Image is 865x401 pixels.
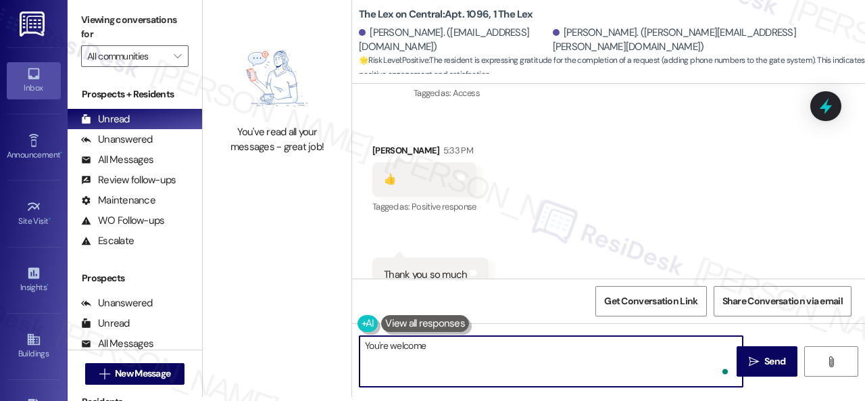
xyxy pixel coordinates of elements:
[359,26,549,55] div: [PERSON_NAME]. ([EMAIL_ADDRESS][DOMAIN_NAME])
[7,328,61,364] a: Buildings
[7,195,61,232] a: Site Visit •
[359,7,533,22] b: The Lex on Central: Apt. 1096, 1 The Lex
[174,51,181,62] i: 
[360,336,743,387] textarea: To enrich screen reader interactions, please activate Accessibility in Grammarly extension settings
[384,268,467,282] div: Thank you so much
[81,337,153,351] div: All Messages
[737,346,797,377] button: Send
[81,214,164,228] div: WO Follow-ups
[68,271,202,285] div: Prospects
[604,294,697,308] span: Get Conversation Link
[81,133,153,147] div: Unanswered
[224,39,330,119] img: empty-state
[359,55,428,66] strong: 🌟 Risk Level: Positive
[20,11,47,37] img: ResiDesk Logo
[218,125,337,154] div: You've read all your messages - great job!
[81,296,153,310] div: Unanswered
[372,143,476,162] div: [PERSON_NAME]
[826,356,836,367] i: 
[49,214,51,224] span: •
[7,62,61,99] a: Inbox
[414,83,855,103] div: Tagged as:
[87,45,167,67] input: All communities
[47,281,49,290] span: •
[440,143,473,158] div: 5:33 PM
[372,197,476,216] div: Tagged as:
[764,354,785,369] span: Send
[60,148,62,158] span: •
[81,193,155,208] div: Maintenance
[85,363,185,385] button: New Message
[81,112,130,126] div: Unread
[453,87,480,99] span: Access
[359,53,865,82] span: : The resident is expressing gratitude for the completion of a request (adding phone numbers to t...
[595,286,706,316] button: Get Conversation Link
[81,9,189,45] label: Viewing conversations for
[115,367,170,381] span: New Message
[81,173,176,187] div: Review follow-ups
[81,316,130,331] div: Unread
[7,262,61,298] a: Insights •
[412,201,476,212] span: Positive response
[722,294,843,308] span: Share Conversation via email
[81,234,134,248] div: Escalate
[553,26,855,55] div: [PERSON_NAME]. ([PERSON_NAME][EMAIL_ADDRESS][PERSON_NAME][DOMAIN_NAME])
[384,172,396,187] div: 👍
[714,286,851,316] button: Share Conversation via email
[749,356,759,367] i: 
[68,87,202,101] div: Prospects + Residents
[99,369,109,379] i: 
[81,153,153,167] div: All Messages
